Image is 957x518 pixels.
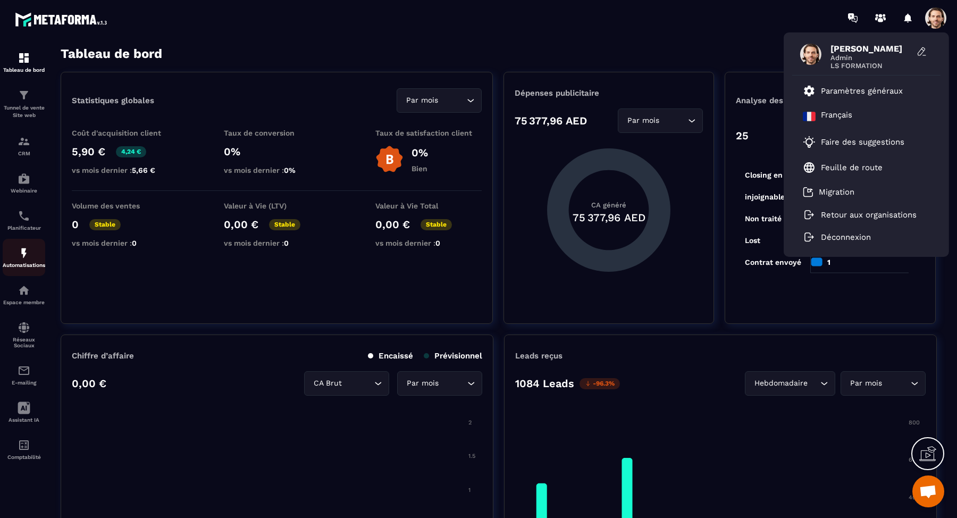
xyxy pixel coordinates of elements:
[745,258,801,267] tspan: Contrat envoyé
[132,166,155,174] span: 5,66 €
[3,127,45,164] a: formationformationCRM
[515,377,574,390] p: 1084 Leads
[18,247,30,260] img: automations
[224,166,330,174] p: vs mois dernier :
[909,456,920,463] tspan: 600
[224,239,330,247] p: vs mois dernier :
[375,218,410,231] p: 0,00 €
[3,431,45,468] a: accountantaccountantComptabilité
[421,219,452,230] p: Stable
[3,164,45,202] a: automationsautomationsWebinaire
[736,96,830,105] p: Analyse des Leads
[821,163,883,172] p: Feuille de route
[468,453,475,459] tspan: 1.5
[803,210,917,220] a: Retour aux organisations
[841,371,926,396] div: Search for option
[72,239,178,247] p: vs mois dernier :
[375,145,404,173] img: b-badge-o.b3b20ee6.svg
[344,378,372,389] input: Search for option
[515,351,563,361] p: Leads reçus
[284,239,289,247] span: 0
[224,202,330,210] p: Valeur à Vie (LTV)
[821,210,917,220] p: Retour aux organisations
[18,364,30,377] img: email
[3,44,45,81] a: formationformationTableau de bord
[736,129,749,142] p: 25
[625,115,661,127] span: Par mois
[3,151,45,156] p: CRM
[3,188,45,194] p: Webinaire
[515,88,703,98] p: Dépenses publicitaire
[745,214,782,223] tspan: Non traité
[375,239,482,247] p: vs mois dernier :
[72,202,178,210] p: Volume des ventes
[3,81,45,127] a: formationformationTunnel de vente Site web
[18,135,30,148] img: formation
[3,337,45,348] p: Réseaux Sociaux
[269,219,300,230] p: Stable
[72,96,154,105] p: Statistiques globales
[819,187,854,197] p: Migration
[745,171,805,180] tspan: Closing en cours
[404,95,440,106] span: Par mois
[803,187,854,197] a: Migration
[830,62,910,70] span: LS FORMATION
[468,419,472,426] tspan: 2
[72,166,178,174] p: vs mois dernier :
[3,239,45,276] a: automationsautomationsAutomatisations
[821,110,852,123] p: Français
[375,202,482,210] p: Valeur à Vie Total
[18,172,30,185] img: automations
[404,378,441,389] span: Par mois
[61,46,162,61] h3: Tableau de bord
[3,394,45,431] a: Assistant IA
[412,164,428,173] p: Bien
[618,108,703,133] div: Search for option
[515,114,587,127] p: 75 377,96 AED
[580,378,620,389] p: -96.3%
[830,54,910,62] span: Admin
[884,378,908,389] input: Search for option
[803,161,883,174] a: Feuille de route
[284,166,296,174] span: 0%
[72,145,105,158] p: 5,90 €
[72,129,178,137] p: Coût d'acquisition client
[375,129,482,137] p: Taux de satisfaction client
[830,44,910,54] span: [PERSON_NAME]
[368,351,413,361] p: Encaissé
[3,276,45,313] a: automationsautomationsEspace membre
[745,236,760,245] tspan: Lost
[132,239,137,247] span: 0
[18,284,30,297] img: automations
[304,371,389,396] div: Search for option
[803,136,917,148] a: Faire des suggestions
[424,351,482,361] p: Prévisionnel
[18,321,30,334] img: social-network
[440,95,464,106] input: Search for option
[803,85,903,97] a: Paramètres généraux
[224,129,330,137] p: Taux de conversion
[752,378,810,389] span: Hebdomadaire
[3,313,45,356] a: social-networksocial-networkRéseaux Sociaux
[3,202,45,239] a: schedulerschedulerPlanificateur
[3,380,45,386] p: E-mailing
[468,487,471,494] tspan: 1
[72,218,79,231] p: 0
[810,378,818,389] input: Search for option
[18,439,30,452] img: accountant
[18,89,30,102] img: formation
[397,88,482,113] div: Search for option
[3,104,45,119] p: Tunnel de vente Site web
[821,86,903,96] p: Paramètres généraux
[412,146,428,159] p: 0%
[821,232,871,242] p: Déconnexion
[909,419,920,426] tspan: 800
[89,219,121,230] p: Stable
[3,299,45,305] p: Espace membre
[912,475,944,507] div: Open chat
[3,356,45,394] a: emailemailE-mailing
[18,52,30,64] img: formation
[15,10,111,29] img: logo
[3,67,45,73] p: Tableau de bord
[311,378,344,389] span: CA Brut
